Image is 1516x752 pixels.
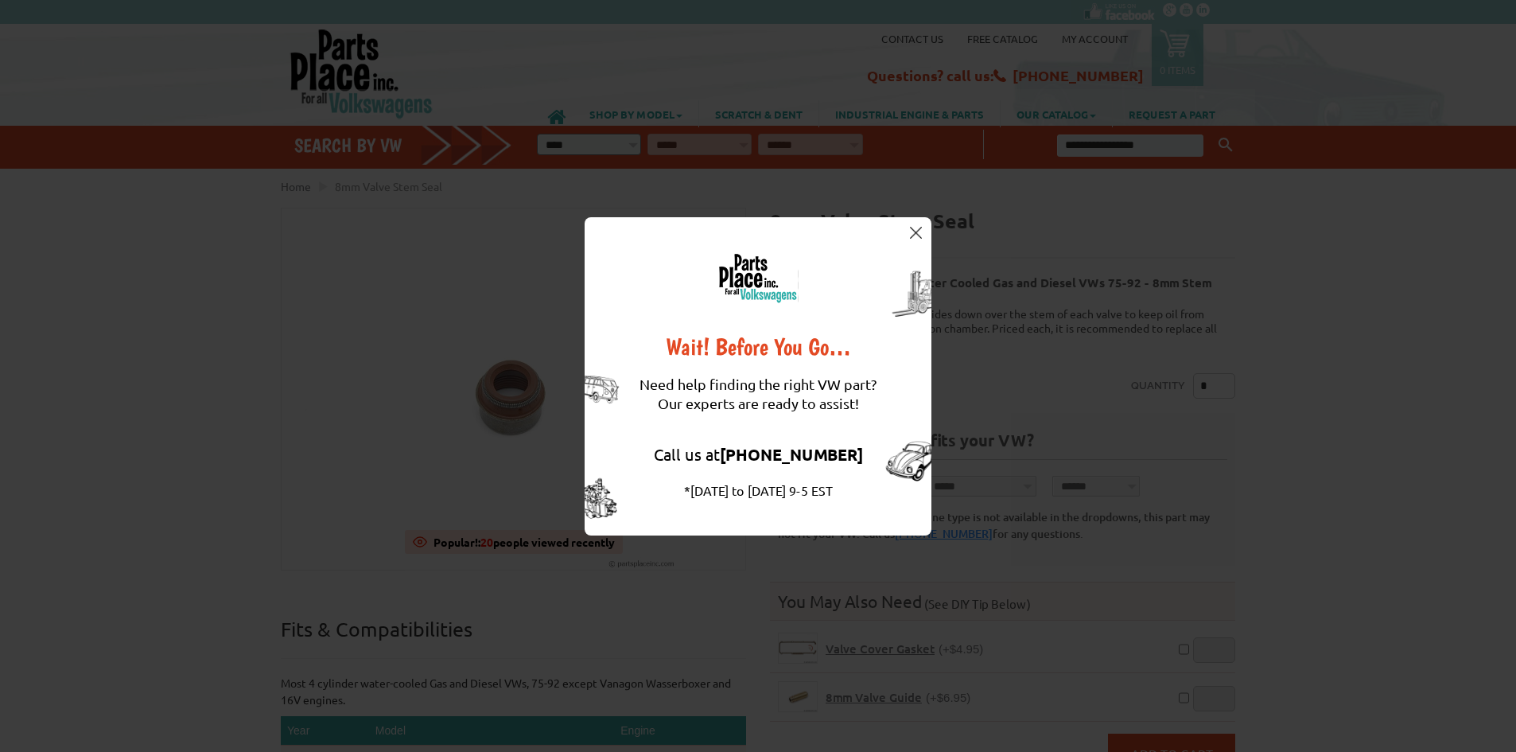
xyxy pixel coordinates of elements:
div: *[DATE] to [DATE] 9-5 EST [639,481,877,500]
img: logo [717,253,799,303]
strong: [PHONE_NUMBER] [720,444,863,465]
a: Call us at[PHONE_NUMBER] [654,444,863,464]
div: Need help finding the right VW part? Our experts are ready to assist! [639,359,877,429]
img: close [910,227,922,239]
div: Wait! Before You Go… [639,335,877,359]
